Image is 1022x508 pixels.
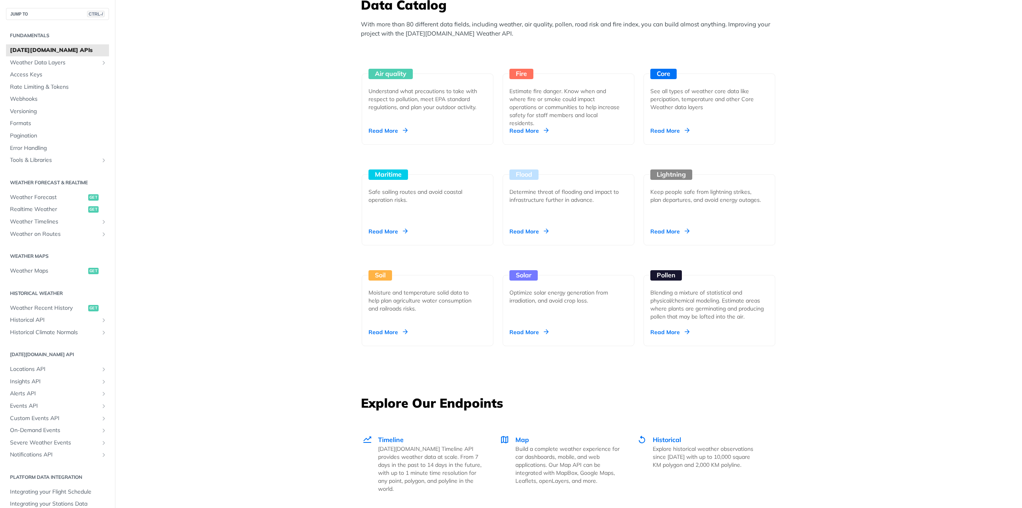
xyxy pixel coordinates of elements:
[6,302,109,314] a: Weather Recent Historyget
[6,191,109,203] a: Weather Forecastget
[10,156,99,164] span: Tools & Libraries
[6,216,109,228] a: Weather TimelinesShow subpages for Weather Timelines
[6,327,109,339] a: Historical Climate NormalsShow subpages for Historical Climate Normals
[6,32,109,39] h2: Fundamentals
[499,145,638,245] a: Flood Determine threat of flooding and impact to infrastructure further in advance. Read More
[368,169,408,180] div: Maritime
[10,132,107,140] span: Pagination
[10,120,107,127] span: Formats
[6,486,109,498] a: Integrating your Flight Schedule
[637,435,647,444] img: Historical
[6,363,109,375] a: Locations APIShow subpages for Locations API
[6,449,109,461] a: Notifications APIShow subpages for Notifications API
[650,69,677,79] div: Core
[6,142,109,154] a: Error Handling
[88,305,99,311] span: get
[6,69,109,81] a: Access Keys
[10,439,99,447] span: Severe Weather Events
[368,328,408,336] div: Read More
[6,265,109,277] a: Weather Mapsget
[101,415,107,422] button: Show subpages for Custom Events API
[6,106,109,118] a: Versioning
[650,169,692,180] div: Lightning
[101,366,107,373] button: Show subpages for Locations API
[500,435,509,444] img: Map
[361,20,780,38] p: With more than 80 different data fields, including weather, air quality, pollen, road risk and fi...
[368,270,392,281] div: Soil
[10,108,107,116] span: Versioning
[10,193,86,201] span: Weather Forecast
[358,245,497,346] a: Soil Moisture and temperature solid data to help plan agriculture water consumption and railroads...
[6,118,109,129] a: Formats
[101,403,107,409] button: Show subpages for Events API
[6,44,109,56] a: [DATE][DOMAIN_NAME] APIs
[88,268,99,274] span: get
[87,11,105,17] span: CTRL-/
[10,365,99,373] span: Locations API
[368,69,413,79] div: Air quality
[509,127,549,135] div: Read More
[650,188,762,204] div: Keep people safe from lightning strikes, plan departures, and avoid energy outages.
[368,227,408,235] div: Read More
[650,270,682,281] div: Pollen
[6,474,109,481] h2: Platform DATA integration
[10,329,99,337] span: Historical Climate Normals
[6,424,109,436] a: On-Demand EventsShow subpages for On-Demand Events
[10,304,86,312] span: Weather Recent History
[509,188,621,204] div: Determine threat of flooding and impact to infrastructure further in advance.
[6,376,109,388] a: Insights APIShow subpages for Insights API
[6,351,109,358] h2: [DATE][DOMAIN_NAME] API
[653,445,757,469] p: Explore historical weather observations since [DATE] with up to 10,000 square KM polygon and 2,00...
[6,228,109,240] a: Weather on RoutesShow subpages for Weather on Routes
[640,44,778,145] a: Core See all types of weather core data like percipation, temperature and other Core Weather data...
[101,427,107,434] button: Show subpages for On-Demand Events
[10,218,99,226] span: Weather Timelines
[10,144,107,152] span: Error Handling
[653,436,681,444] span: Historical
[368,188,480,204] div: Safe sailing routes and avoid coastal operation risks.
[509,289,621,305] div: Optimize solar energy generation from irradiation, and avoid crop loss.
[101,60,107,66] button: Show subpages for Weather Data Layers
[650,127,689,135] div: Read More
[358,44,497,145] a: Air quality Understand what precautions to take with respect to pollution, meet EPA standard regu...
[101,452,107,458] button: Show subpages for Notifications API
[10,426,99,434] span: On-Demand Events
[378,436,404,444] span: Timeline
[368,127,408,135] div: Read More
[650,289,768,321] div: Blending a mixture of statistical and physical/chemical modeling. Estimate areas where plants are...
[6,314,109,326] a: Historical APIShow subpages for Historical API
[10,316,99,324] span: Historical API
[6,179,109,186] h2: Weather Forecast & realtime
[515,445,620,485] p: Build a complete weather experience for car dashboards, mobile, and web applications. Our Map API...
[368,289,480,313] div: Moisture and temperature solid data to help plan agriculture water consumption and railroads risks.
[6,400,109,412] a: Events APIShow subpages for Events API
[101,329,107,336] button: Show subpages for Historical Climate Normals
[88,206,99,213] span: get
[6,8,109,20] button: JUMP TOCTRL-/
[10,59,99,67] span: Weather Data Layers
[10,451,99,459] span: Notifications API
[6,93,109,105] a: Webhooks
[6,203,109,215] a: Realtime Weatherget
[101,219,107,225] button: Show subpages for Weather Timelines
[101,390,107,397] button: Show subpages for Alerts API
[509,328,549,336] div: Read More
[10,205,86,213] span: Realtime Weather
[6,412,109,424] a: Custom Events APIShow subpages for Custom Events API
[6,154,109,166] a: Tools & LibrariesShow subpages for Tools & Libraries
[499,245,638,346] a: Solar Optimize solar energy generation from irradiation, and avoid crop loss. Read More
[101,231,107,237] button: Show subpages for Weather on Routes
[509,169,539,180] div: Flood
[10,95,107,103] span: Webhooks
[509,270,538,281] div: Solar
[10,414,99,422] span: Custom Events API
[362,435,372,444] img: Timeline
[6,388,109,400] a: Alerts APIShow subpages for Alerts API
[10,46,107,54] span: [DATE][DOMAIN_NAME] APIs
[101,157,107,163] button: Show subpages for Tools & Libraries
[10,488,107,496] span: Integrating your Flight Schedule
[6,290,109,297] h2: Historical Weather
[650,328,689,336] div: Read More
[101,440,107,446] button: Show subpages for Severe Weather Events
[10,500,107,508] span: Integrating your Stations Data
